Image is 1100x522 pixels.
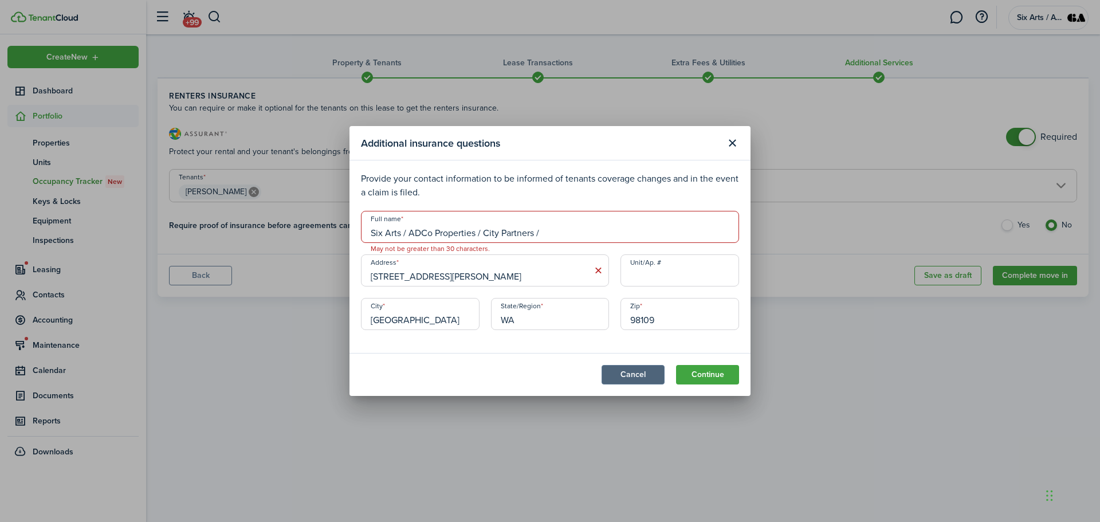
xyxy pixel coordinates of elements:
[722,134,742,153] button: Close modal
[1043,467,1100,522] iframe: Chat Widget
[361,132,720,154] modal-title: Additional insurance questions
[602,365,665,384] button: Cancel
[361,172,739,199] p: Provide your contact information to be informed of tenants coverage changes and in the event a cl...
[1046,478,1053,513] div: Drag
[676,365,739,384] button: Continue
[361,254,609,286] input: Start typing the address and then select from the dropdown
[362,243,499,254] span: May not be greater than 30 characters.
